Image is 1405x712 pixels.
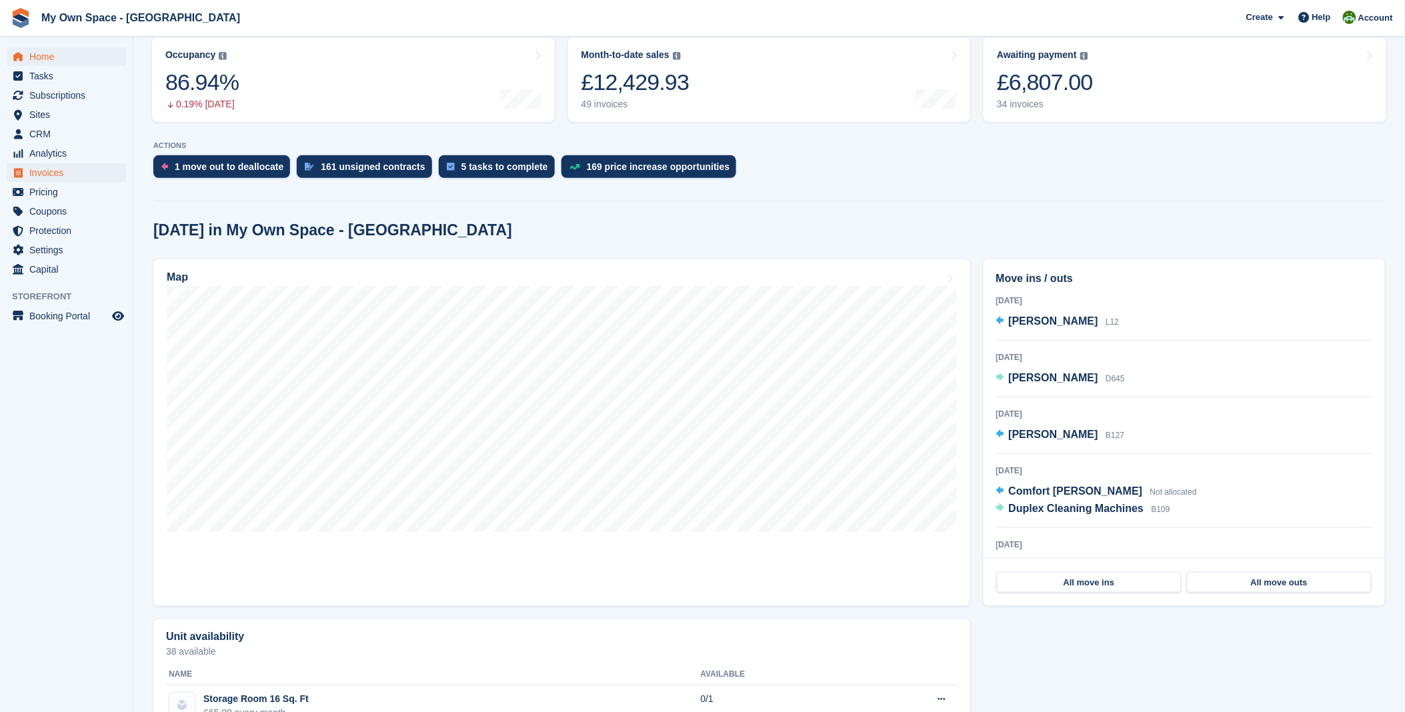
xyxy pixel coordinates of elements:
[1009,372,1098,383] span: [PERSON_NAME]
[673,52,681,60] img: icon-info-grey-7440780725fd019a000dd9b08b2336e03edf1995a4989e88bcd33f0948082b44.svg
[581,49,669,61] div: Month-to-date sales
[166,631,244,643] h2: Unit availability
[165,99,239,110] div: 0.19% [DATE]
[166,664,701,685] th: Name
[29,202,109,221] span: Coupons
[29,241,109,259] span: Settings
[12,290,133,303] span: Storefront
[321,161,425,172] div: 161 unsigned contracts
[1009,315,1098,327] span: [PERSON_NAME]
[1106,374,1125,383] span: D645
[153,141,1385,150] p: ACTIONS
[1187,572,1372,593] a: All move outs
[996,351,1372,363] div: [DATE]
[996,408,1372,420] div: [DATE]
[165,69,239,96] div: 86.94%
[29,47,109,66] span: Home
[996,501,1170,518] a: Duplex Cleaning Machines B109
[568,37,971,122] a: Month-to-date sales £12,429.93 49 invoices
[996,427,1125,444] a: [PERSON_NAME] B127
[984,37,1386,122] a: Awaiting payment £6,807.00 34 invoices
[996,295,1372,307] div: [DATE]
[29,260,109,279] span: Capital
[36,7,245,29] a: My Own Space - [GEOGRAPHIC_DATA]
[1152,505,1170,514] span: B109
[1009,429,1098,440] span: [PERSON_NAME]
[7,202,126,221] a: menu
[29,144,109,163] span: Analytics
[152,37,555,122] a: Occupancy 86.94% 0.19% [DATE]
[7,47,126,66] a: menu
[7,183,126,201] a: menu
[997,99,1093,110] div: 34 invoices
[7,125,126,143] a: menu
[153,259,970,606] a: Map
[161,163,168,171] img: move_outs_to_deallocate_icon-f764333ba52eb49d3ac5e1228854f67142a1ed5810a6f6cc68b1a99e826820c5.svg
[175,161,283,172] div: 1 move out to deallocate
[996,539,1372,551] div: [DATE]
[997,49,1077,61] div: Awaiting payment
[7,86,126,105] a: menu
[7,105,126,124] a: menu
[29,67,109,85] span: Tasks
[167,271,188,283] h2: Map
[29,86,109,105] span: Subscriptions
[203,692,309,706] div: Storage Room 16 Sq. Ft
[153,221,512,239] h2: [DATE] in My Own Space - [GEOGRAPHIC_DATA]
[1312,11,1331,24] span: Help
[29,163,109,182] span: Invoices
[996,271,1372,287] h2: Move ins / outs
[1009,485,1143,497] span: Comfort [PERSON_NAME]
[996,313,1120,331] a: [PERSON_NAME] L12
[1358,11,1393,25] span: Account
[110,308,126,324] a: Preview store
[7,144,126,163] a: menu
[701,664,859,685] th: Available
[7,67,126,85] a: menu
[29,105,109,124] span: Sites
[996,370,1125,387] a: [PERSON_NAME] D645
[29,183,109,201] span: Pricing
[153,155,297,185] a: 1 move out to deallocate
[439,155,561,185] a: 5 tasks to complete
[297,155,438,185] a: 161 unsigned contracts
[1246,11,1273,24] span: Create
[7,163,126,182] a: menu
[29,125,109,143] span: CRM
[165,49,215,61] div: Occupancy
[569,164,580,170] img: price_increase_opportunities-93ffe204e8149a01c8c9dc8f82e8f89637d9d84a8eef4429ea346261dce0b2c0.svg
[461,161,548,172] div: 5 tasks to complete
[7,307,126,325] a: menu
[996,465,1372,477] div: [DATE]
[7,241,126,259] a: menu
[7,221,126,240] a: menu
[29,307,109,325] span: Booking Portal
[996,483,1197,501] a: Comfort [PERSON_NAME] Not allocated
[166,647,958,656] p: 38 available
[7,260,126,279] a: menu
[1009,503,1144,514] span: Duplex Cleaning Machines
[219,52,227,60] img: icon-info-grey-7440780725fd019a000dd9b08b2336e03edf1995a4989e88bcd33f0948082b44.svg
[1150,487,1197,497] span: Not allocated
[11,8,31,28] img: stora-icon-8386f47178a22dfd0bd8f6a31ec36ba5ce8667c1dd55bd0f319d3a0aa187defe.svg
[305,163,314,171] img: contract_signature_icon-13c848040528278c33f63329250d36e43548de30e8caae1d1a13099fd9432cc5.svg
[1106,431,1124,440] span: B127
[29,221,109,240] span: Protection
[581,99,689,110] div: 49 invoices
[561,155,744,185] a: 169 price increase opportunities
[581,69,689,96] div: £12,429.93
[997,572,1182,593] a: All move ins
[587,161,730,172] div: 169 price increase opportunities
[997,69,1093,96] div: £6,807.00
[1343,11,1356,24] img: Keely
[1080,52,1088,60] img: icon-info-grey-7440780725fd019a000dd9b08b2336e03edf1995a4989e88bcd33f0948082b44.svg
[1106,317,1119,327] span: L12
[447,163,455,171] img: task-75834270c22a3079a89374b754ae025e5fb1db73e45f91037f5363f120a921f8.svg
